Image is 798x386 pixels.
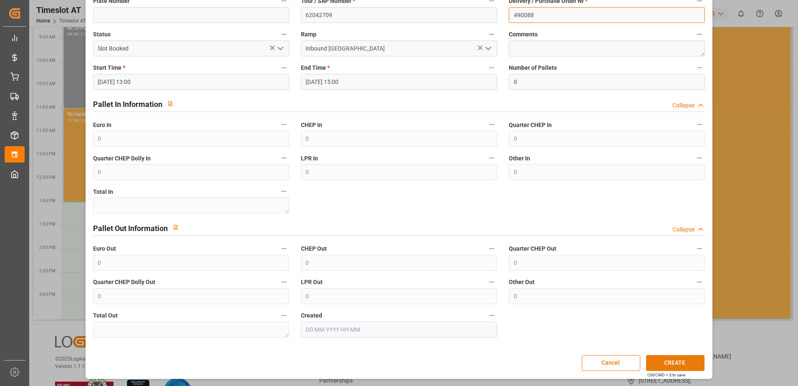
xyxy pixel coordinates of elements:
[694,119,705,130] button: Quarter CHEP In
[278,186,289,197] button: Total In
[646,355,705,371] button: CREATE
[486,62,497,73] button: End Time *
[301,74,497,90] input: DD.MM.YYYY HH:MM
[486,152,497,163] button: LPR In
[301,311,322,320] span: Created
[278,310,289,321] button: Total Out
[93,244,116,253] span: Euro Out
[93,188,113,196] span: Total In
[93,154,151,163] span: Quarter CHEP Dolly In
[301,121,322,130] span: CHEP In
[93,99,162,110] h2: Pallet In Information
[301,278,323,287] span: LPR Out
[647,372,685,378] div: Ctrl/CMD + S to save
[509,63,557,72] span: Number of Pallets
[93,311,118,320] span: Total Out
[486,119,497,130] button: CHEP In
[694,152,705,163] button: Other In
[509,278,535,287] span: Other Out
[278,243,289,254] button: Euro Out
[278,152,289,163] button: Quarter CHEP Dolly In
[582,355,640,371] button: Cancel
[273,42,286,55] button: open menu
[672,101,694,110] div: Collapse
[486,310,497,321] button: Created
[694,277,705,287] button: Other Out
[301,30,316,39] span: Ramp
[93,278,155,287] span: Quarter CHEP Dolly Out
[486,277,497,287] button: LPR Out
[486,243,497,254] button: CHEP Out
[509,244,556,253] span: Quarter CHEP Out
[168,219,184,235] button: View description
[301,41,497,56] input: Type to search/select
[301,63,330,72] span: End Time
[93,121,111,130] span: Euro In
[301,154,318,163] span: LPR In
[278,119,289,130] button: Euro In
[278,62,289,73] button: Start Time *
[301,244,327,253] span: CHEP Out
[93,41,289,56] input: Type to search/select
[482,42,494,55] button: open menu
[486,29,497,40] button: Ramp
[672,225,694,234] div: Collapse
[278,29,289,40] button: Status
[694,243,705,254] button: Quarter CHEP Out
[301,322,497,338] input: DD.MM.YYYY HH:MM
[93,223,168,234] h2: Pallet Out Information
[509,154,530,163] span: Other In
[509,121,552,130] span: Quarter CHEP In
[93,30,111,39] span: Status
[93,63,125,72] span: Start Time
[93,74,289,90] input: DD.MM.YYYY HH:MM
[694,29,705,40] button: Comments
[278,277,289,287] button: Quarter CHEP Dolly Out
[694,62,705,73] button: Number of Pallets
[509,30,538,39] span: Comments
